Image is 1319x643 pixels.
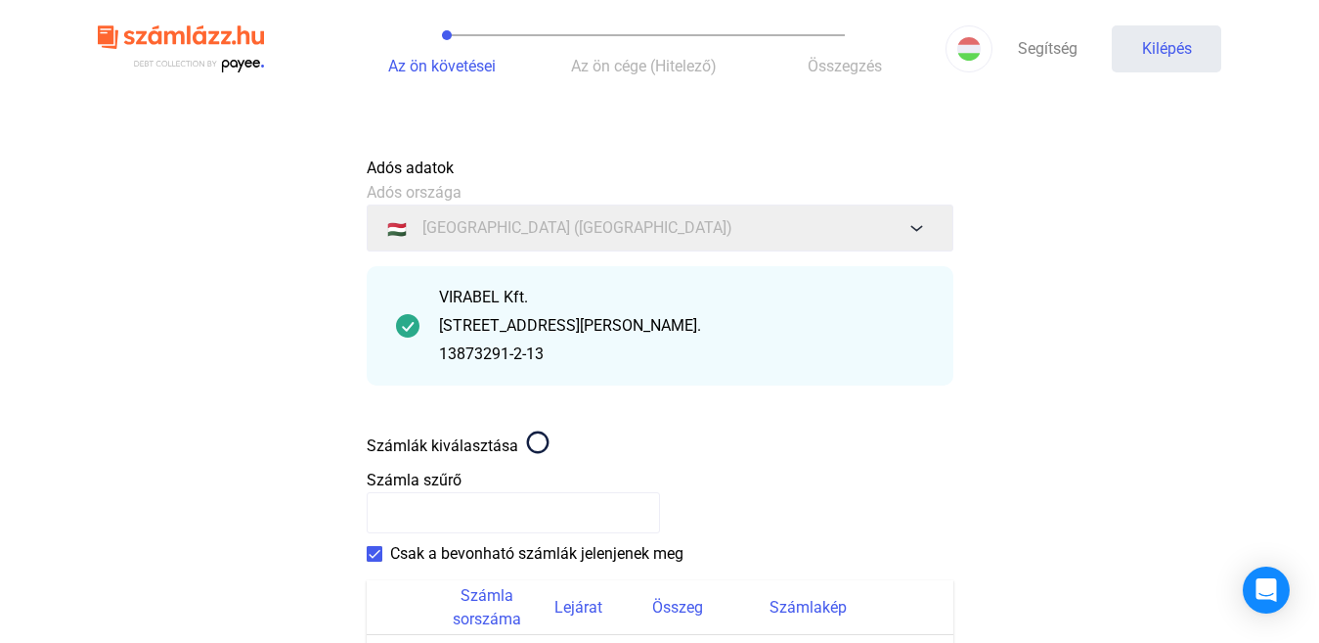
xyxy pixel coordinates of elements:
font: Adós adatok [367,159,454,177]
font: Az ön követései [388,57,496,75]
font: Az ön cége (Hitelező) [571,57,717,75]
font: Adós országa [367,183,462,202]
font: 13873291-2-13 [439,344,544,363]
img: szamlazzhu-logó [98,18,264,81]
font: Számla szűrő [367,471,462,489]
font: Kilépés [1142,39,1192,58]
font: Összegzés [808,57,882,75]
font: VIRABEL Kft. [439,288,528,306]
div: Számla sorszáma [437,584,554,631]
div: Intercom Messenger megnyitása [1243,567,1290,614]
img: HU [957,37,981,61]
font: Csak a bevonható számlák jelenjenek meg [390,544,683,563]
a: Segítség [992,25,1102,72]
font: Lejárat [554,598,602,617]
font: Számlák kiválasztása [367,436,518,455]
font: 🇭🇺 [387,220,407,239]
button: Kilépés [1112,25,1221,72]
button: HU [945,25,992,72]
img: pipa-sötétebb-zöld-kör [396,314,419,338]
font: [STREET_ADDRESS][PERSON_NAME]. [439,316,701,335]
div: Számlakép [769,596,930,620]
div: Lejárat [554,596,652,620]
button: 🇭🇺[GEOGRAPHIC_DATA] ([GEOGRAPHIC_DATA]) [367,205,953,252]
font: Összeg [652,598,703,617]
font: Számlakép [769,598,847,617]
font: Segítség [1018,39,1077,58]
font: [GEOGRAPHIC_DATA] ([GEOGRAPHIC_DATA]) [422,218,732,237]
div: Összeg [652,596,769,620]
font: Számla sorszáma [453,586,521,628]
